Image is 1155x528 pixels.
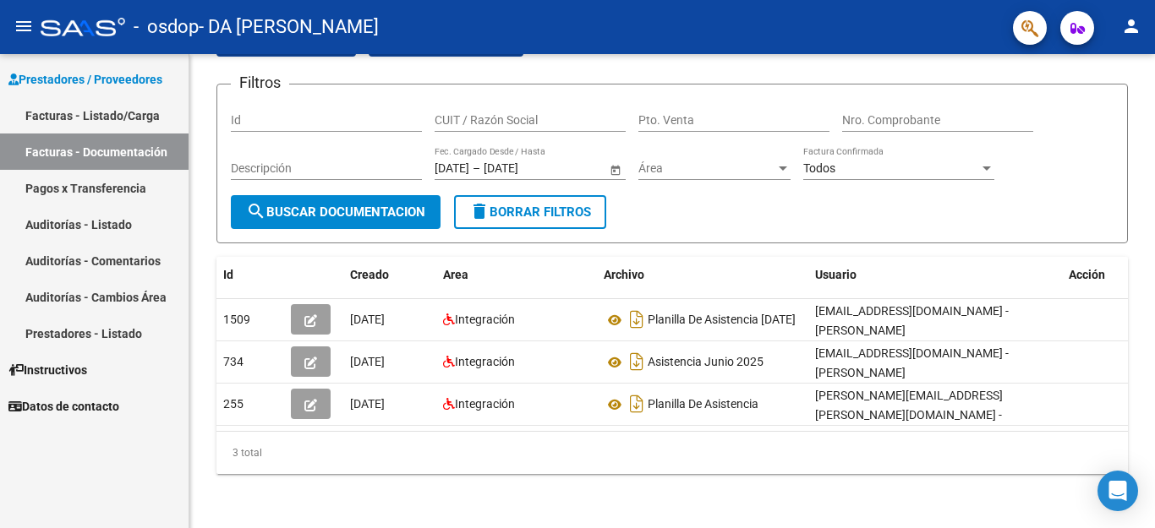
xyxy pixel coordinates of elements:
[8,397,119,416] span: Datos de contacto
[436,257,597,293] datatable-header-cell: Area
[815,346,1009,379] span: [EMAIL_ADDRESS][DOMAIN_NAME] - [PERSON_NAME]
[455,355,515,368] span: Integración
[455,313,515,326] span: Integración
[455,397,515,411] span: Integración
[626,348,648,375] i: Descargar documento
[815,304,1009,337] span: [EMAIL_ADDRESS][DOMAIN_NAME] - [PERSON_NAME]
[469,204,591,220] span: Borrar Filtros
[473,161,480,176] span: –
[638,161,775,176] span: Área
[8,361,87,379] span: Instructivos
[469,201,490,221] mat-icon: delete
[648,313,796,327] span: Planilla De Asistencia [DATE]
[648,356,764,369] span: Asistencia Junio 2025
[1121,16,1141,36] mat-icon: person
[454,195,606,229] button: Borrar Filtros
[815,268,857,281] span: Usuario
[648,398,758,411] span: Planilla De Asistencia
[606,161,624,178] button: Open calendar
[14,16,34,36] mat-icon: menu
[246,204,425,220] span: Buscar Documentacion
[231,71,289,95] h3: Filtros
[216,432,1128,474] div: 3 total
[626,390,648,417] i: Descargar documento
[8,70,162,89] span: Prestadores / Proveedores
[231,195,441,229] button: Buscar Documentacion
[350,355,385,368] span: [DATE]
[443,268,468,281] span: Area
[246,201,266,221] mat-icon: search
[223,397,244,411] span: 255
[484,161,567,176] input: End date
[223,355,244,368] span: 734
[350,268,389,281] span: Creado
[350,397,385,411] span: [DATE]
[223,268,233,281] span: Id
[626,306,648,333] i: Descargar documento
[808,257,1062,293] datatable-header-cell: Usuario
[815,389,1003,441] span: [PERSON_NAME][EMAIL_ADDRESS][PERSON_NAME][DOMAIN_NAME] - [PERSON_NAME]
[134,8,199,46] span: - osdop
[803,161,835,175] span: Todos
[350,313,385,326] span: [DATE]
[216,257,284,293] datatable-header-cell: Id
[604,268,644,281] span: Archivo
[1062,257,1147,293] datatable-header-cell: Acción
[1069,268,1105,281] span: Acción
[1098,471,1138,511] div: Open Intercom Messenger
[223,313,250,326] span: 1509
[597,257,808,293] datatable-header-cell: Archivo
[199,8,379,46] span: - DA [PERSON_NAME]
[435,161,469,176] input: Start date
[343,257,436,293] datatable-header-cell: Creado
